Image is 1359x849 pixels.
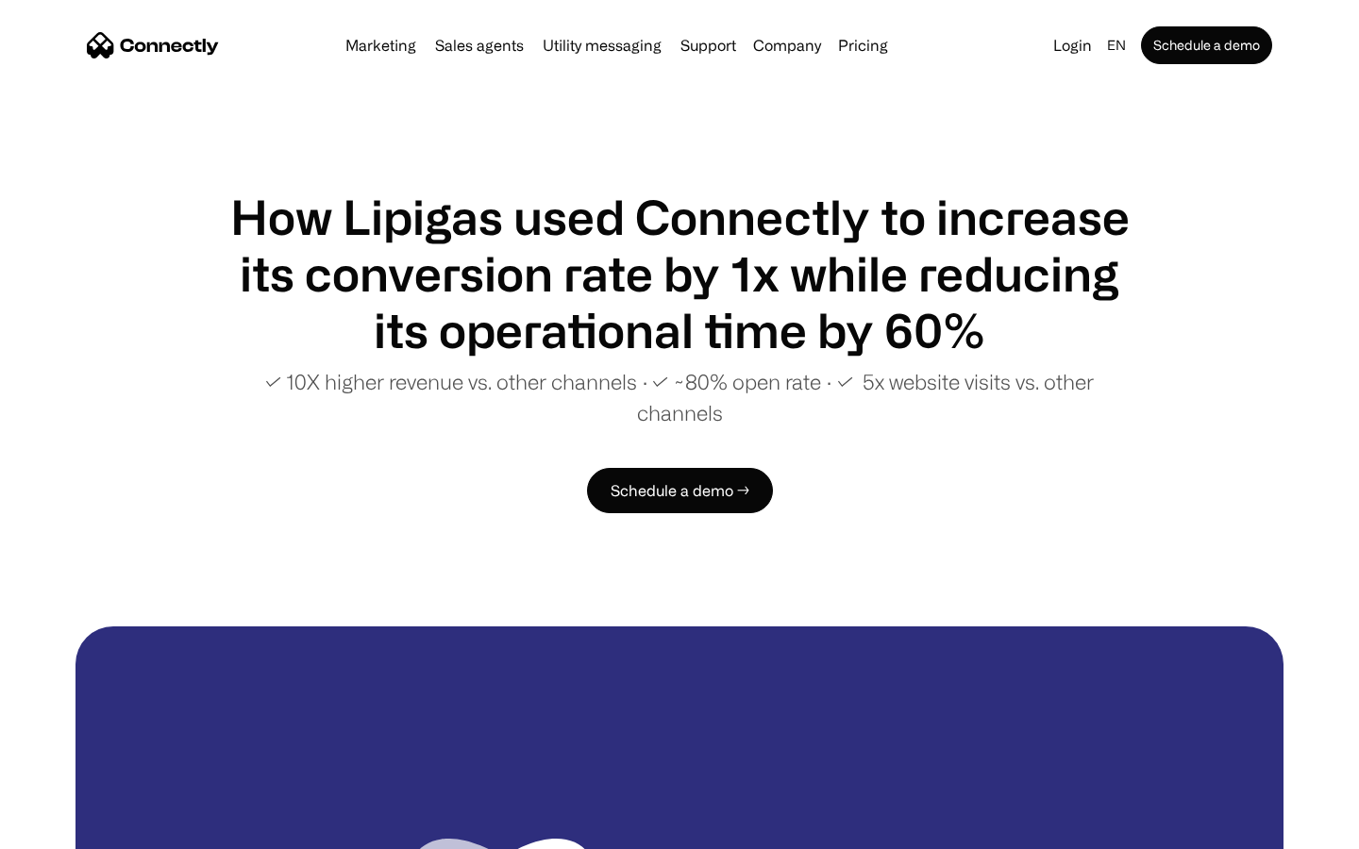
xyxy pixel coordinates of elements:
div: en [1107,32,1126,58]
a: Login [1046,32,1099,58]
a: Pricing [830,38,896,53]
a: Schedule a demo [1141,26,1272,64]
ul: Language list [38,816,113,842]
p: ✓ 10X higher revenue vs. other channels ∙ ✓ ~80% open rate ∙ ✓ 5x website visits vs. other channels [226,366,1132,428]
aside: Language selected: English [19,814,113,842]
a: Marketing [338,38,424,53]
h1: How Lipigas used Connectly to increase its conversion rate by 1x while reducing its operational t... [226,189,1132,358]
div: Company [753,32,821,58]
a: Utility messaging [535,38,669,53]
a: Sales agents [428,38,531,53]
a: Schedule a demo → [587,468,773,513]
a: Support [673,38,744,53]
